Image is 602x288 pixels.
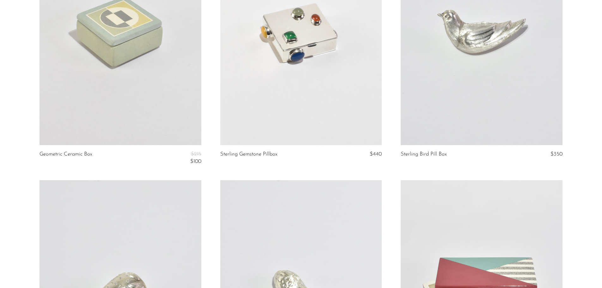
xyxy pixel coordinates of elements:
a: Geometric Ceramic Box [40,151,92,164]
span: $440 [370,151,382,157]
a: Sterling Gemstone Pillbox [220,151,277,157]
span: $100 [190,159,201,164]
a: Sterling Bird Pill Box [401,151,447,157]
span: $215 [191,151,201,157]
span: $350 [550,151,562,157]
